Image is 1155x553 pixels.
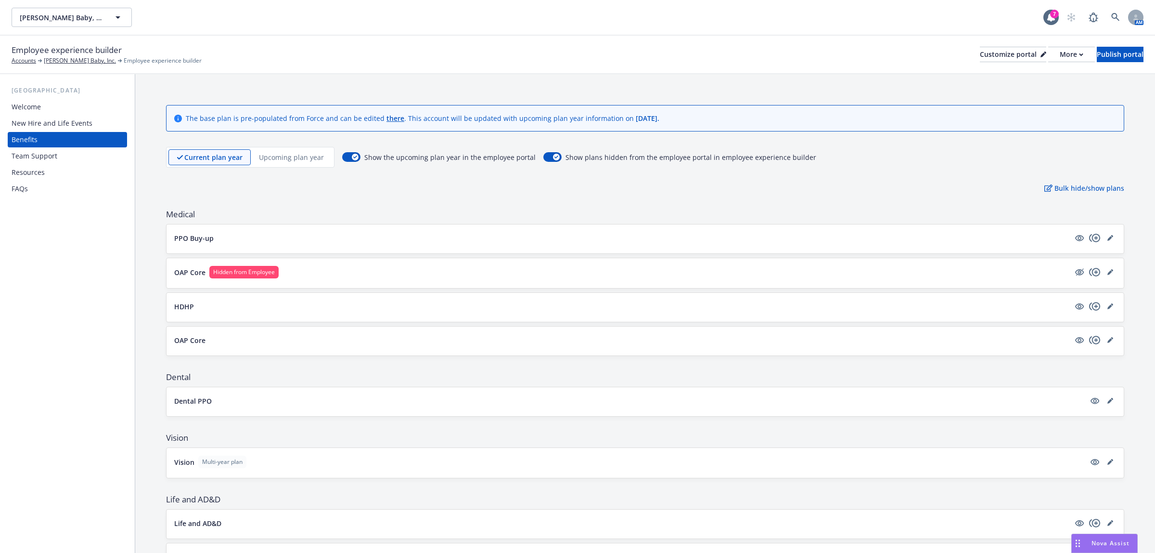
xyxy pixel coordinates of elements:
[8,99,127,115] a: Welcome
[8,86,127,95] div: [GEOGRAPHIC_DATA]
[12,132,38,147] div: Benefits
[174,518,221,528] p: Life and AD&D
[1106,8,1125,27] a: Search
[565,152,816,162] span: Show plans hidden from the employee portal in employee experience builder
[12,44,122,56] span: Employee experience builder
[174,335,205,345] p: OAP Core
[404,114,636,123] span: . This account will be updated with upcoming plan year information on
[174,335,1070,345] button: OAP Core
[1089,266,1101,278] a: copyPlus
[1104,395,1116,407] a: editPencil
[44,56,116,65] a: [PERSON_NAME] Baby, Inc.
[8,116,127,131] a: New Hire and Life Events
[8,132,127,147] a: Benefits
[174,233,1070,243] button: PPO Buy-up
[1104,456,1116,468] a: editPencil
[174,518,1070,528] button: Life and AD&D
[1074,334,1085,346] a: visible
[12,148,57,164] div: Team Support
[1060,47,1083,62] div: More
[166,209,1124,220] span: Medical
[12,99,41,115] div: Welcome
[1091,539,1129,547] span: Nova Assist
[1089,334,1101,346] a: copyPlus
[1089,456,1101,468] a: visible
[8,148,127,164] a: Team Support
[174,396,1085,406] button: Dental PPO
[166,494,1124,505] span: Life and AD&D
[174,457,194,467] p: Vision
[1074,301,1085,312] a: visible
[166,371,1124,383] span: Dental
[1084,8,1103,27] a: Report a Bug
[174,396,212,406] p: Dental PPO
[1044,183,1124,193] p: Bulk hide/show plans
[174,456,1085,468] button: VisionMulti-year plan
[184,152,243,162] p: Current plan year
[1074,232,1085,244] a: visible
[12,56,36,65] a: Accounts
[166,432,1124,444] span: Vision
[186,114,386,123] span: The base plan is pre-populated from Force and can be edited
[1048,47,1095,62] button: More
[1104,232,1116,244] a: editPencil
[1072,534,1084,553] div: Drag to move
[1104,301,1116,312] a: editPencil
[174,302,194,312] p: HDHP
[174,233,214,243] p: PPO Buy-up
[1104,517,1116,529] a: editPencil
[1074,517,1085,529] a: visible
[1089,517,1101,529] a: copyPlus
[8,181,127,197] a: FAQs
[124,56,202,65] span: Employee experience builder
[1050,10,1059,18] div: 7
[1104,334,1116,346] a: editPencil
[364,152,536,162] span: Show the upcoming plan year in the employee portal
[386,114,404,123] a: there
[12,8,132,27] button: [PERSON_NAME] Baby, Inc.
[213,268,275,276] span: Hidden from Employee
[20,13,103,23] span: [PERSON_NAME] Baby, Inc.
[1089,301,1101,312] a: copyPlus
[980,47,1046,62] button: Customize portal
[1089,232,1101,244] a: copyPlus
[174,266,1070,278] button: OAP CoreHidden from Employee
[259,152,324,162] p: Upcoming plan year
[1104,266,1116,278] a: editPencil
[12,116,92,131] div: New Hire and Life Events
[1089,395,1101,407] a: visible
[1071,534,1138,553] button: Nova Assist
[174,302,1070,312] button: HDHP
[174,267,205,277] p: OAP Core
[12,165,45,180] div: Resources
[1062,8,1081,27] a: Start snowing
[1097,47,1143,62] button: Publish portal
[12,181,28,197] div: FAQs
[8,165,127,180] a: Resources
[1074,266,1085,278] a: hidden
[636,114,659,123] span: [DATE] .
[202,458,243,466] span: Multi-year plan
